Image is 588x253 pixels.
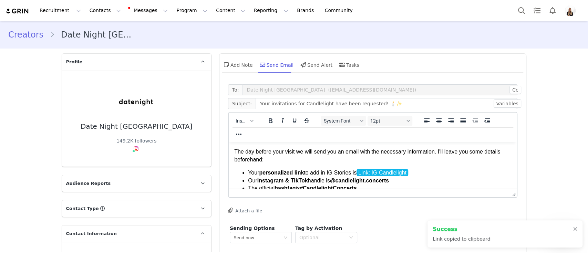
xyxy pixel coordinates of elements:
[299,234,345,241] div: Optional
[264,116,276,126] button: Bold
[66,59,83,65] span: Profile
[433,235,490,243] p: Link copied to clipboard
[545,3,560,18] button: Notifications
[338,56,359,73] div: Tasks
[228,98,256,109] span: Subject:
[19,43,128,49] span: The official is
[233,116,256,126] button: Insert
[560,5,582,16] button: Profile
[6,8,30,14] img: grin logo
[125,3,172,18] button: Messages
[230,225,275,231] span: Sending Options
[212,3,249,18] button: Content
[433,225,490,233] h2: Success
[509,86,521,94] button: Cc
[29,35,79,41] strong: Instagram & TikTok
[323,118,357,124] span: System Font
[35,3,85,18] button: Recruitment
[228,206,262,214] button: Attach a file
[66,230,117,237] span: Contact Information
[321,3,360,18] a: Community
[19,35,160,41] span: Our handle is
[370,118,404,124] span: 12pt
[433,116,444,126] button: Align center
[85,3,125,18] button: Contacts
[321,116,365,126] button: Fonts
[276,116,288,126] button: Italic
[481,116,493,126] button: Increase indent
[66,180,111,187] span: Audience Reports
[293,3,320,18] a: Brands
[133,146,139,151] img: instagram.svg
[367,116,412,126] button: Font sizes
[258,56,294,73] div: Send Email
[349,235,353,240] i: icon: down
[283,235,288,240] i: icon: down
[299,56,332,73] div: Send Alert
[529,3,545,18] a: Tasks
[71,43,128,49] strong: #CandlelightConcerts
[509,189,517,197] div: Press the Up and Down arrow keys to resize the editor.
[128,27,179,34] span: Link: IG Candlelight
[101,35,160,41] strong: @candlelight.concerts
[457,116,468,126] button: Justify
[46,43,67,49] strong: hashtag
[421,116,432,126] button: Align left
[172,3,212,18] button: Program
[288,116,300,126] button: Underline
[234,235,254,240] span: Send now
[469,116,481,126] button: Decrease indent
[236,118,248,124] span: Insert
[514,3,529,18] button: Search
[295,225,342,231] span: Tag by Activation
[256,98,518,109] input: Add a subject line
[116,81,157,123] img: 232c92aa-faed-470a-9c27-7bce9756e86c--s.jpg
[494,99,521,108] button: Variables
[233,129,245,139] button: Reveal or hide additional toolbar items
[300,116,312,126] button: Strikethrough
[30,28,75,33] strong: personalized link
[228,84,243,95] span: To:
[19,27,181,34] span: Your to add in IG Stories is
[116,137,157,145] div: 149.2K followers
[250,3,292,18] button: Reporting
[222,56,253,73] div: Add Note
[66,205,99,212] span: Contact Type
[8,29,50,41] a: Creators
[445,116,456,126] button: Align right
[229,142,517,189] iframe: Rich Text Area
[565,5,576,16] img: c3b8f700-b784-4e7c-bb9b-abdfdf36c8a3.jpg
[81,123,192,130] div: Date Night [GEOGRAPHIC_DATA]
